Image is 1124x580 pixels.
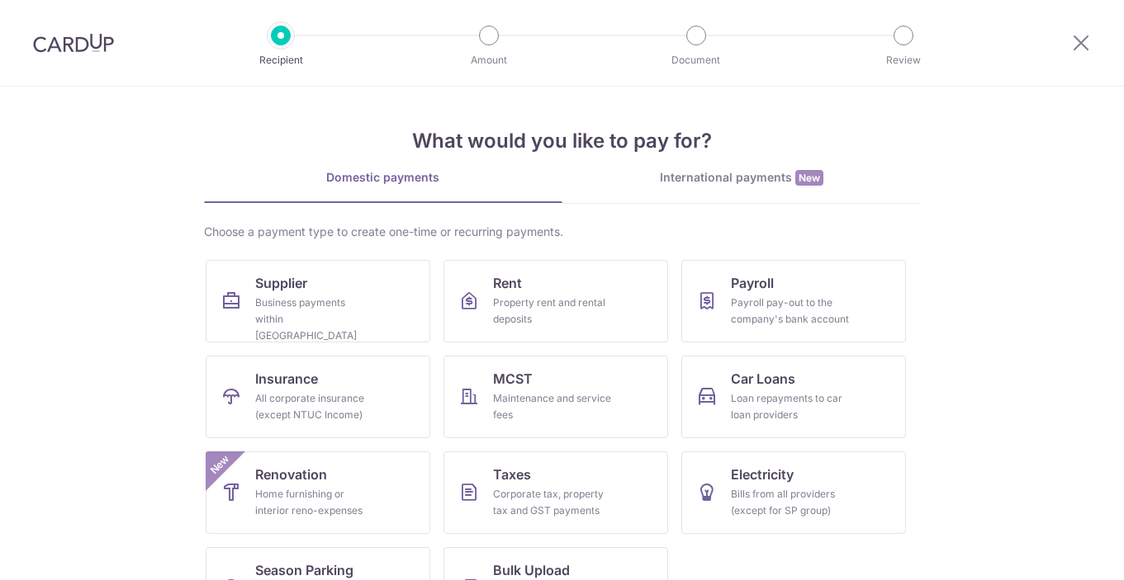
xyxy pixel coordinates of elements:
[204,224,921,240] div: Choose a payment type to create one-time or recurring payments.
[731,369,795,389] span: Car Loans
[635,52,757,68] p: Document
[493,464,531,484] span: Taxes
[255,295,374,344] div: Business payments within [GEOGRAPHIC_DATA]
[842,52,965,68] p: Review
[428,52,550,68] p: Amount
[255,560,353,580] span: Season Parking
[255,486,374,519] div: Home furnishing or interior reno-expenses
[493,486,612,519] div: Corporate tax, property tax and GST payments
[255,273,307,293] span: Supplier
[681,356,906,438] a: Car LoansLoan repayments to car loan providers
[493,390,612,423] div: Maintenance and service fees
[562,169,921,186] div: International payments
[220,52,342,68] p: Recipient
[255,369,318,389] span: Insurance
[731,390,850,423] div: Loan repayments to car loan providers
[204,169,562,186] div: Domestic payments
[681,260,906,342] a: PayrollPayroll pay-out to the company's bank account
[493,369,533,389] span: MCST
[443,356,668,438] a: MCSTMaintenance and service fees
[681,451,906,534] a: ElectricityBills from all providers (except for SP group)
[255,464,327,484] span: Renovation
[443,260,668,342] a: RentProperty rent and rental deposits
[206,356,430,438] a: InsuranceAll corporate insurance (except NTUC Income)
[795,170,823,186] span: New
[493,560,570,580] span: Bulk Upload
[731,486,850,519] div: Bills from all providers (except for SP group)
[206,260,430,342] a: SupplierBusiness payments within [GEOGRAPHIC_DATA]
[255,390,374,423] div: All corporate insurance (except NTUC Income)
[731,464,794,484] span: Electricity
[204,126,921,156] h4: What would you like to pay for?
[493,295,612,328] div: Property rent and rental deposits
[33,33,114,53] img: CardUp
[731,273,774,293] span: Payroll
[731,295,850,328] div: Payroll pay-out to the company's bank account
[443,451,668,534] a: TaxesCorporate tax, property tax and GST payments
[206,451,430,534] a: RenovationHome furnishing or interior reno-expensesNew
[493,273,522,293] span: Rent
[206,451,233,479] span: New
